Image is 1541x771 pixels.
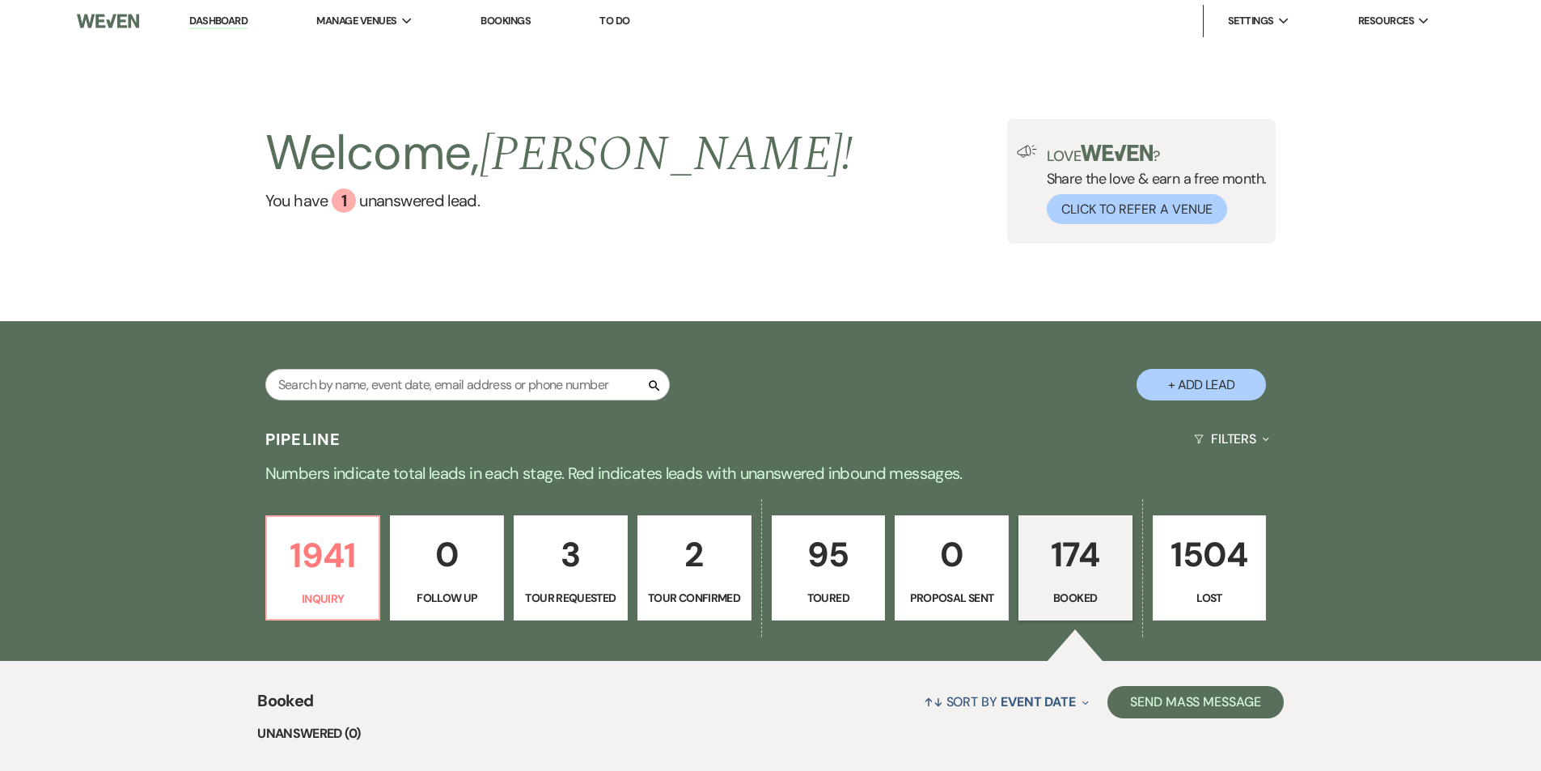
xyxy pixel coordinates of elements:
[1047,145,1267,163] p: Love ?
[481,14,531,28] a: Bookings
[1029,527,1122,582] p: 174
[895,515,1009,621] a: 0Proposal Sent
[648,527,741,582] p: 2
[277,528,370,582] p: 1941
[1017,145,1037,158] img: loud-speaker-illustration.svg
[514,515,628,621] a: 3Tour Requested
[332,189,356,213] div: 1
[257,688,313,723] span: Booked
[265,119,853,189] h2: Welcome,
[924,693,943,710] span: ↑↓
[400,589,493,607] p: Follow Up
[1188,417,1276,460] button: Filters
[637,515,751,621] a: 2Tour Confirmed
[316,13,396,29] span: Manage Venues
[188,460,1353,486] p: Numbers indicate total leads in each stage. Red indicates leads with unanswered inbound messages.
[265,189,853,213] a: You have 1 unanswered lead.
[480,117,853,192] span: [PERSON_NAME] !
[917,680,1095,723] button: Sort By Event Date
[265,515,381,621] a: 1941Inquiry
[1029,589,1122,607] p: Booked
[905,527,998,582] p: 0
[1001,693,1076,710] span: Event Date
[390,515,504,621] a: 0Follow Up
[782,527,875,582] p: 95
[277,590,370,608] p: Inquiry
[905,589,998,607] p: Proposal Sent
[772,515,886,621] a: 95Toured
[1107,686,1284,718] button: Send Mass Message
[1153,515,1267,621] a: 1504Lost
[265,428,341,451] h3: Pipeline
[1037,145,1267,224] div: Share the love & earn a free month.
[782,589,875,607] p: Toured
[524,589,617,607] p: Tour Requested
[1163,527,1256,582] p: 1504
[265,369,670,400] input: Search by name, event date, email address or phone number
[1137,369,1266,400] button: + Add Lead
[1081,145,1153,161] img: weven-logo-green.svg
[1358,13,1414,29] span: Resources
[400,527,493,582] p: 0
[77,4,138,38] img: Weven Logo
[1047,194,1227,224] button: Click to Refer a Venue
[524,527,617,582] p: 3
[1018,515,1132,621] a: 174Booked
[648,589,741,607] p: Tour Confirmed
[1163,589,1256,607] p: Lost
[1228,13,1274,29] span: Settings
[189,14,248,29] a: Dashboard
[599,14,629,28] a: To Do
[257,723,1284,744] li: Unanswered (0)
